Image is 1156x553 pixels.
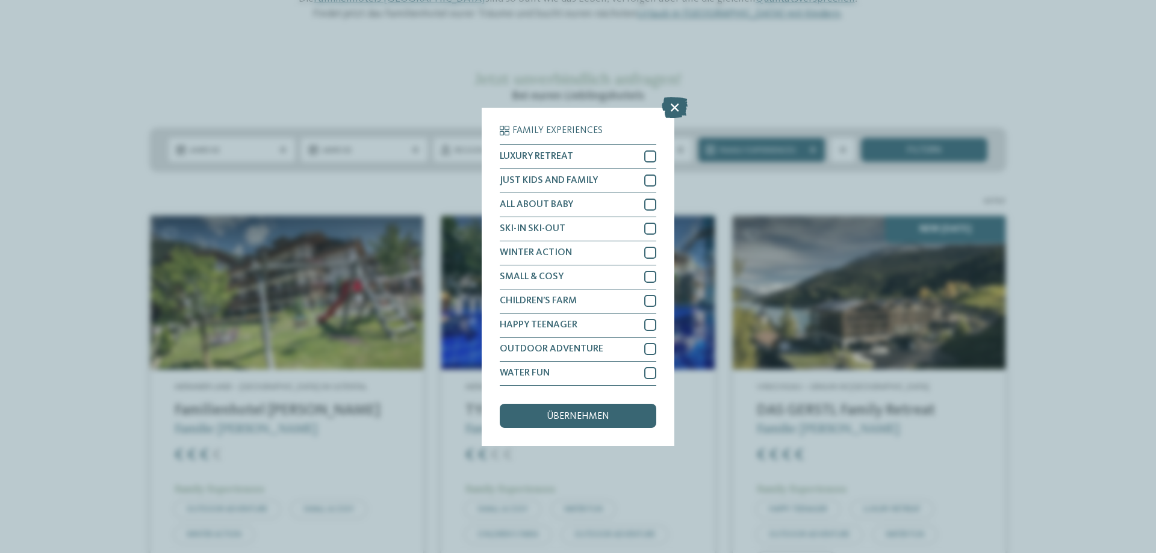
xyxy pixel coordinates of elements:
[547,412,609,421] span: übernehmen
[500,344,603,354] span: OUTDOOR ADVENTURE
[500,368,550,378] span: WATER FUN
[512,126,603,135] span: Family Experiences
[500,200,573,209] span: ALL ABOUT BABY
[500,272,564,282] span: SMALL & COSY
[500,320,577,330] span: HAPPY TEENAGER
[500,152,573,161] span: LUXURY RETREAT
[500,224,565,233] span: SKI-IN SKI-OUT
[500,296,577,306] span: CHILDREN’S FARM
[500,248,572,258] span: WINTER ACTION
[500,176,598,185] span: JUST KIDS AND FAMILY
